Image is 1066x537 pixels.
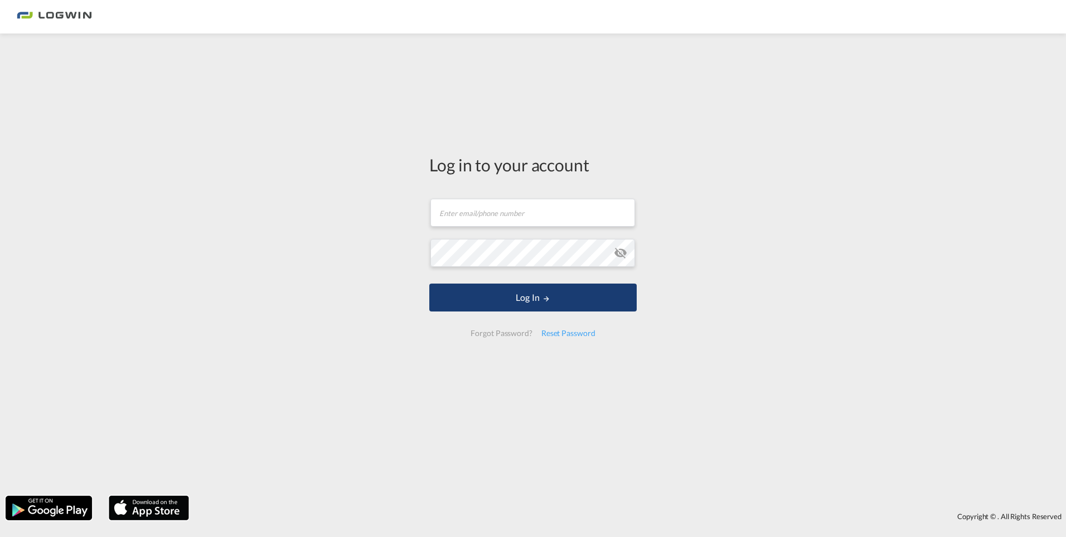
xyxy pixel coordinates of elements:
img: apple.png [108,495,190,521]
button: LOGIN [429,284,637,311]
div: Forgot Password? [466,323,536,343]
div: Copyright © . All Rights Reserved [195,507,1066,526]
md-icon: icon-eye-off [614,246,627,260]
img: google.png [4,495,93,521]
img: bc73a0e0d8c111efacd525e4c8ad7d32.png [17,4,92,30]
div: Reset Password [537,323,600,343]
input: Enter email/phone number [430,199,635,227]
div: Log in to your account [429,153,637,176]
